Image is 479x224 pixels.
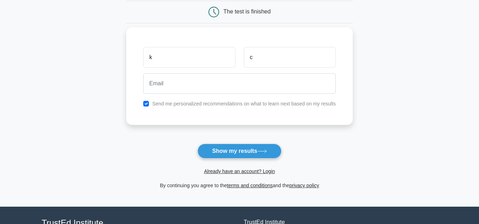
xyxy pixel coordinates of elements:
input: First name [143,47,235,68]
a: terms and conditions [227,183,273,188]
input: Last name [244,47,336,68]
label: Send me personalized recommendations on what to learn next based on my results [152,101,336,107]
button: Show my results [197,144,281,159]
a: privacy policy [289,183,319,188]
a: Already have an account? Login [204,168,275,174]
div: By continuing you agree to the and the [122,181,357,190]
input: Email [143,73,336,94]
div: The test is finished [223,8,271,15]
